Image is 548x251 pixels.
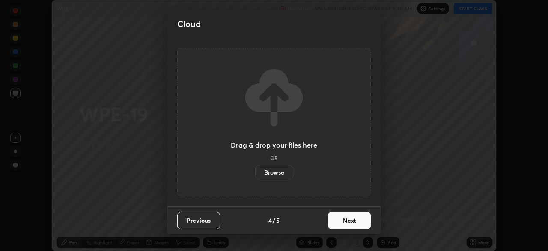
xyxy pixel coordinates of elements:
[273,216,275,225] h4: /
[231,142,317,148] h3: Drag & drop your files here
[276,216,280,225] h4: 5
[177,18,201,30] h2: Cloud
[270,155,278,160] h5: OR
[268,216,272,225] h4: 4
[177,212,220,229] button: Previous
[328,212,371,229] button: Next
